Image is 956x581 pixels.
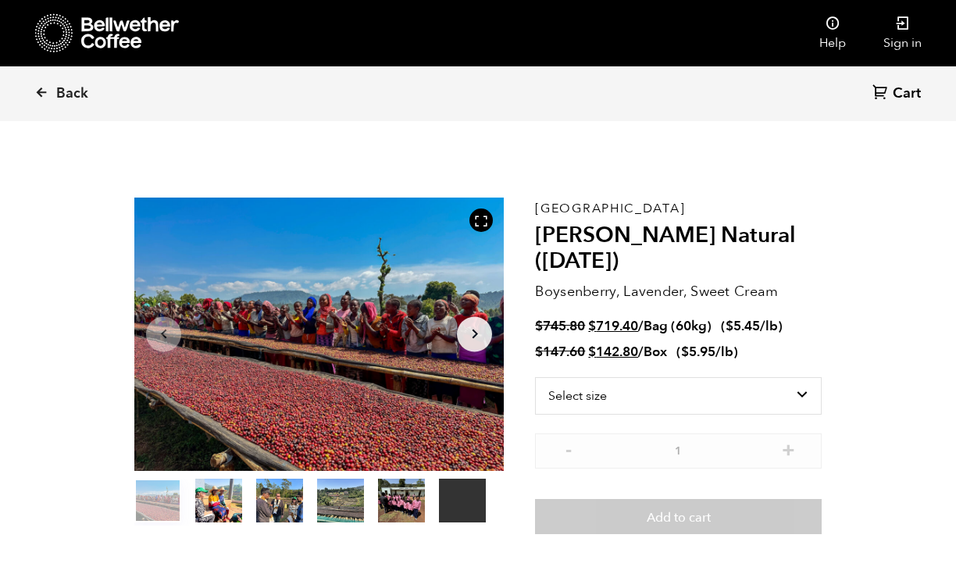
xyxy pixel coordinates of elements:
bdi: 719.40 [588,317,638,335]
span: Box [644,343,667,361]
video: Your browser does not support the video tag. [439,479,486,522]
span: $ [535,317,543,335]
button: + [779,441,798,457]
span: $ [726,317,733,335]
span: / [638,317,644,335]
span: ( ) [676,343,738,361]
span: Back [56,84,88,103]
bdi: 5.45 [726,317,760,335]
p: Boysenberry, Lavender, Sweet Cream [535,281,822,302]
button: - [558,441,578,457]
span: Bag (60kg) [644,317,712,335]
span: ( ) [721,317,783,335]
span: $ [588,317,596,335]
bdi: 147.60 [535,343,585,361]
span: Cart [893,84,921,103]
span: $ [588,343,596,361]
bdi: 142.80 [588,343,638,361]
span: /lb [760,317,778,335]
bdi: 745.80 [535,317,585,335]
a: Cart [872,84,925,105]
span: $ [535,343,543,361]
h2: [PERSON_NAME] Natural ([DATE]) [535,223,822,275]
bdi: 5.95 [681,343,715,361]
span: / [638,343,644,361]
span: $ [681,343,689,361]
span: /lb [715,343,733,361]
button: Add to cart [535,499,822,535]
